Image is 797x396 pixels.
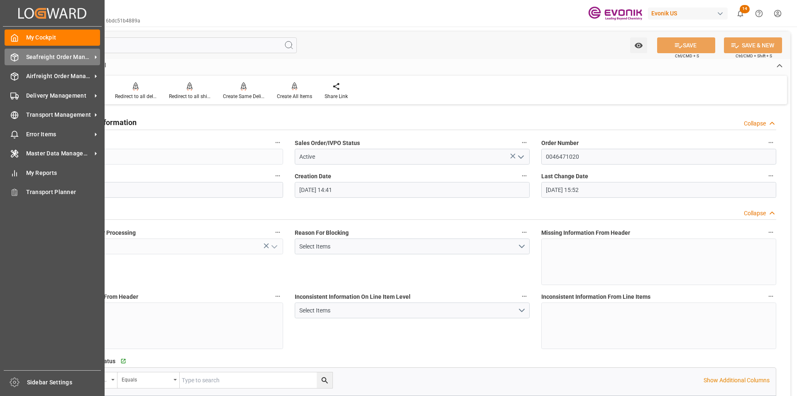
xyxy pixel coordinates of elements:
div: Collapse [744,209,766,218]
button: Sales Order/IVPO Status [519,137,530,148]
a: My Reports [5,165,100,181]
span: Airfreight Order Management [26,72,92,81]
span: Ctrl/CMD + S [675,53,699,59]
div: Evonik US [648,7,728,20]
div: Redirect to all deliveries [115,93,156,100]
button: Reason For Blocking [519,227,530,238]
span: Transport Management [26,111,92,119]
div: Create Same Delivery Date [223,93,264,100]
button: Missing Master Data From Header [272,291,283,302]
span: Last Change Date [541,172,588,181]
button: Blocked From Further Processing [272,227,283,238]
button: Inconsistent Information From Line Items [765,291,776,302]
span: Missing Information From Header [541,229,630,237]
span: Ctrl/CMD + Shift + S [736,53,772,59]
button: Help Center [750,4,768,23]
span: My Cockpit [26,33,100,42]
button: open menu [117,372,180,388]
span: Inconsistent Information From Line Items [541,293,650,301]
input: DD.MM.YYYY HH:MM [541,182,776,198]
button: Inconsistent Information On Line Item Level [519,291,530,302]
img: Evonik-brand-mark-Deep-Purple-RGB.jpeg_1700498283.jpeg [588,6,642,21]
p: Show Additional Columns [704,376,770,385]
button: Creation Date [519,170,530,181]
div: Collapse [744,119,766,128]
span: Seafreight Order Management [26,53,92,61]
span: My Reports [26,169,100,177]
button: Last Change Date [765,170,776,181]
span: Sidebar Settings [27,378,101,387]
button: SAVE & NEW [724,37,782,53]
button: search button [317,372,332,388]
div: Redirect to all shipments [169,93,210,100]
button: open menu [267,240,280,253]
span: Error Items [26,130,92,139]
button: Order Number [765,137,776,148]
input: DD.MM.YYYY HH:MM [295,182,530,198]
button: open menu [295,239,530,254]
div: Select Items [299,242,517,251]
span: Master Data Management [26,149,92,158]
button: show 14 new notifications [731,4,750,23]
div: Create All Items [277,93,312,100]
button: Evonik US [648,5,731,21]
button: SAVE [657,37,715,53]
button: Missing Information From Header [765,227,776,238]
span: Order Number [541,139,579,148]
span: Transport Planner [26,188,100,197]
a: My Cockpit [5,30,100,46]
div: Share Link [325,93,348,100]
button: code [272,137,283,148]
span: Reason For Blocking [295,229,349,237]
button: open menu [514,150,526,163]
span: Inconsistent Information On Line Item Level [295,293,411,301]
a: Transport Planner [5,184,100,200]
div: Equals [122,374,171,384]
span: Creation Date [295,172,331,181]
div: Select Items [299,306,517,315]
button: open menu [630,37,647,53]
span: Sales Order/IVPO Status [295,139,360,148]
input: Type to search [180,372,332,388]
button: open menu [295,303,530,318]
span: 14 [740,5,750,13]
button: Order Type (SAP) [272,170,283,181]
span: Delivery Management [26,91,92,100]
input: Search Fields [38,37,297,53]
